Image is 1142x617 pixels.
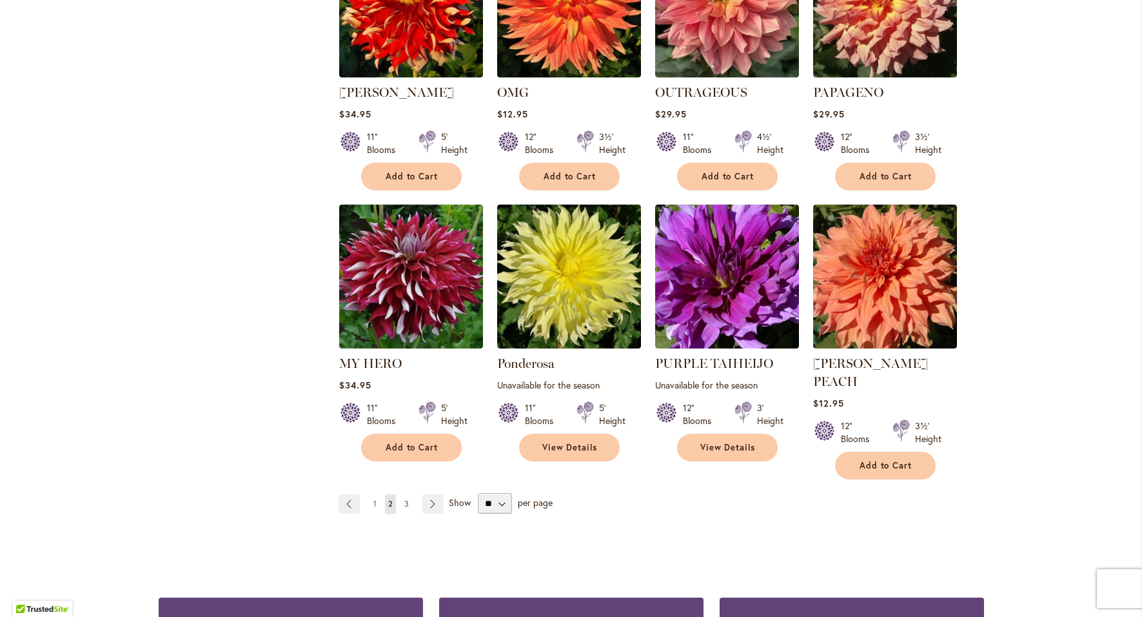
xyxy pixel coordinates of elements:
[813,205,957,349] img: Sherwood's Peach
[386,171,438,182] span: Add to Cart
[915,130,941,156] div: 3½' Height
[388,499,393,509] span: 2
[683,401,719,427] div: 12" Blooms
[361,163,462,190] button: Add to Cart
[339,85,454,100] a: [PERSON_NAME]
[813,108,845,120] span: $29.95
[497,85,529,100] a: OMG
[655,379,799,391] p: Unavailable for the season
[518,496,553,509] span: per page
[449,496,471,509] span: Show
[655,108,687,120] span: $29.95
[361,434,462,461] button: Add to Cart
[441,130,468,156] div: 5' Height
[841,420,877,445] div: 12" Blooms
[386,442,438,453] span: Add to Cart
[339,68,483,80] a: Nick Sr
[367,130,403,156] div: 11" Blooms
[441,401,468,427] div: 5' Height
[497,379,641,391] p: Unavailable for the season
[677,163,778,190] button: Add to Cart
[655,85,747,100] a: OUTRAGEOUS
[655,68,799,80] a: OUTRAGEOUS
[497,205,641,349] img: Ponderosa
[700,442,756,453] span: View Details
[813,85,883,100] a: PAPAGENO
[813,68,957,80] a: Papageno
[683,130,719,156] div: 11" Blooms
[702,171,754,182] span: Add to Cart
[841,130,877,156] div: 12" Blooms
[677,434,778,461] a: View Details
[339,339,483,351] a: My Hero
[497,108,528,120] span: $12.95
[497,339,641,351] a: Ponderosa
[860,460,912,471] span: Add to Cart
[655,356,773,371] a: PURPLE TAIHEIJO
[404,499,409,509] span: 3
[813,356,928,389] a: [PERSON_NAME] PEACH
[757,130,783,156] div: 4½' Height
[655,205,799,349] img: PURPLE TAIHEIJO
[367,401,403,427] div: 11" Blooms
[813,397,844,409] span: $12.95
[370,494,380,514] a: 1
[497,68,641,80] a: Omg
[757,401,783,427] div: 3' Height
[544,171,596,182] span: Add to Cart
[519,163,620,190] button: Add to Cart
[519,434,620,461] a: View Details
[339,356,402,371] a: MY HERO
[401,494,412,514] a: 3
[835,163,936,190] button: Add to Cart
[860,171,912,182] span: Add to Cart
[599,401,625,427] div: 5' Height
[835,452,936,480] button: Add to Cart
[10,571,46,607] iframe: Launch Accessibility Center
[339,205,483,349] img: My Hero
[525,130,561,156] div: 12" Blooms
[542,442,598,453] span: View Details
[599,130,625,156] div: 3½' Height
[915,420,941,445] div: 3½' Height
[813,339,957,351] a: Sherwood's Peach
[655,339,799,351] a: PURPLE TAIHEIJO
[525,401,561,427] div: 11" Blooms
[339,379,371,391] span: $34.95
[373,499,377,509] span: 1
[339,108,371,120] span: $34.95
[497,356,555,371] a: Ponderosa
